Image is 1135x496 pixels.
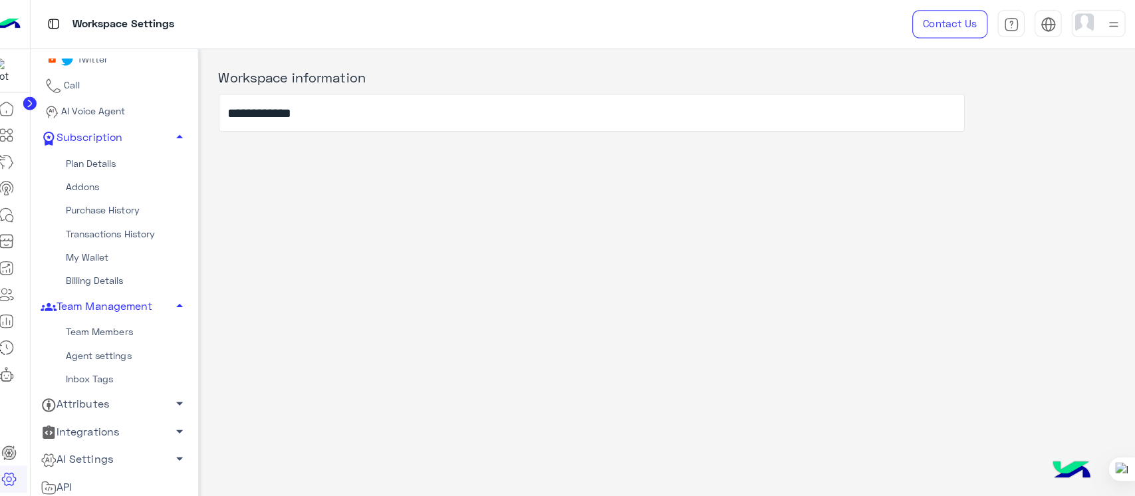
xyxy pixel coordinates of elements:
a: Team Members [47,316,202,340]
a: tab [999,10,1025,38]
span: API [52,473,83,491]
img: Logo [5,10,32,38]
img: hulul-logo.png [1049,443,1095,489]
a: Call [47,72,202,98]
a: AI Voice Agent [47,98,202,123]
a: API [47,469,202,496]
a: Team Management [47,289,202,316]
a: My Wallet [47,243,202,266]
a: Twitter [47,47,202,72]
a: Subscription [47,122,202,150]
a: Integrations [47,414,202,441]
img: tab [57,15,73,32]
span: arrow_drop_up [182,128,197,144]
label: Workspace information [228,66,374,86]
span: Call [72,78,90,90]
span: arrow_drop_up [182,295,197,310]
img: tab [1005,17,1020,32]
p: Workspace Settings [83,15,184,33]
img: profile [1105,16,1122,33]
a: Contact Us [914,10,989,38]
img: 101148596323591 [5,58,29,82]
a: Billing Details [47,266,202,289]
a: Purchase History [47,196,202,219]
a: Transactions History [47,219,202,243]
img: userImage [1075,13,1094,32]
a: AI Settings [47,441,202,469]
a: Inbox Tags [47,363,202,386]
img: tab [1041,17,1057,32]
span: arrow_drop_down [182,419,197,435]
span: arrow_drop_down [182,446,197,462]
a: Addons [47,173,202,196]
span: Twitter [86,53,119,64]
a: Plan Details [47,150,202,173]
span: arrow_drop_down [182,392,197,408]
a: Agent settings [47,340,202,363]
a: Attributes [47,386,202,414]
span: AI Voice Agent [70,104,136,115]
